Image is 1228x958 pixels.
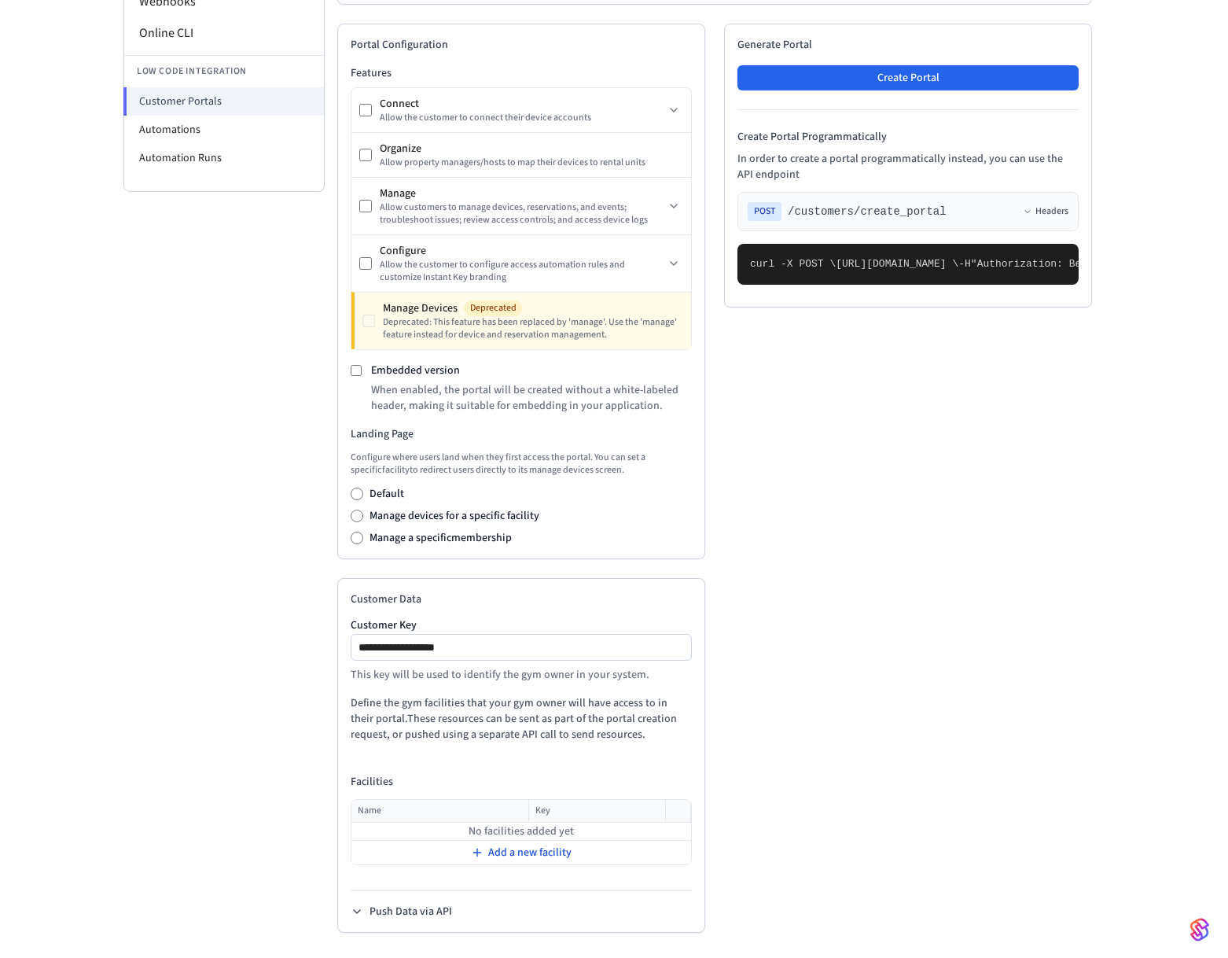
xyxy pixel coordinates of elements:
button: Push Data via API [351,904,452,919]
span: Add a new facility [488,845,572,860]
th: Key [528,800,665,823]
p: Configure where users land when they first access the portal. You can set a specific facility to ... [351,451,692,477]
label: Default [370,486,404,502]
div: Manage [380,186,664,201]
td: No facilities added yet [351,823,691,841]
label: Manage devices for a specific facility [370,508,539,524]
h3: Landing Page [351,426,692,442]
li: Online CLI [124,17,324,49]
span: /customers/create_portal [788,204,947,219]
div: Configure [380,243,664,259]
label: Customer Key [351,620,692,631]
th: Name [351,800,528,823]
div: Allow the customer to connect their device accounts [380,112,664,124]
h2: Customer Data [351,591,692,607]
h4: Create Portal Programmatically [737,129,1079,145]
p: This key will be used to identify the gym owner in your system. [351,667,692,683]
div: Connect [380,96,664,112]
div: Organize [380,141,683,157]
div: Allow property managers/hosts to map their devices to rental units [380,157,683,169]
label: Manage a specific membership [370,530,512,546]
span: curl -X POST \ [750,258,836,270]
span: Deprecated [464,300,523,316]
div: Manage Devices [383,300,683,316]
p: In order to create a portal programmatically instead, you can use the API endpoint [737,151,1079,182]
img: SeamLogoGradient.69752ec5.svg [1190,917,1209,942]
div: Allow customers to manage devices, reservations, and events; troubleshoot issues; review access c... [380,201,664,227]
button: Create Portal [737,65,1079,90]
span: POST [748,202,781,221]
h2: Portal Configuration [351,37,692,53]
li: Automation Runs [124,144,324,172]
span: -H [958,258,971,270]
label: Embedded version [371,363,460,378]
h4: Facilities [351,774,692,790]
p: Define the gym facilities that your gym owner will have access to in their portal. These resource... [351,695,692,742]
div: Deprecated: This feature has been replaced by 'manage'. Use the 'manage' feature instead for devi... [383,316,683,341]
li: Customer Portals [123,87,324,116]
p: When enabled, the portal will be created without a white-labeled header, making it suitable for e... [371,382,692,414]
li: Low Code Integration [124,55,324,87]
span: [URL][DOMAIN_NAME] \ [836,258,958,270]
button: Headers [1023,205,1068,218]
h3: Features [351,65,692,81]
li: Automations [124,116,324,144]
h2: Generate Portal [737,37,1079,53]
div: Allow the customer to configure access automation rules and customize Instant Key branding [380,259,664,284]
